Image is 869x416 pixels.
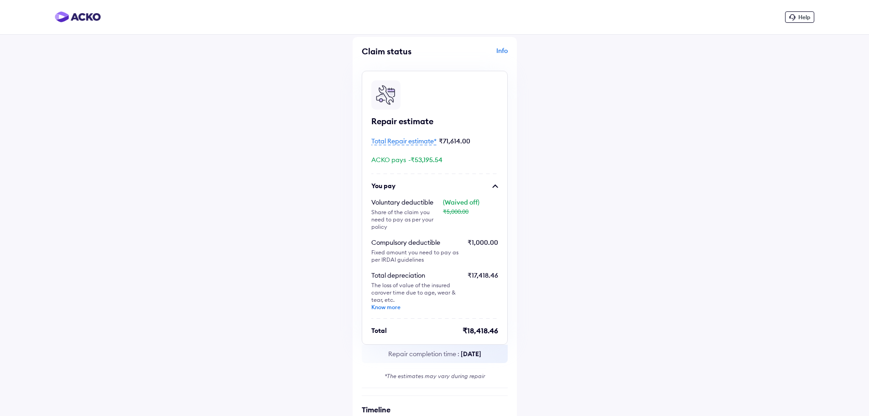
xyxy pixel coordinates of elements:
span: -₹53,195.54 [408,156,442,164]
div: Claim status [362,46,432,57]
div: ₹17,418.46 [468,271,498,311]
span: [DATE] [461,350,481,358]
a: Know more [371,304,401,311]
span: ₹71,614.00 [439,137,470,145]
span: ACKO pays [371,156,406,164]
div: Voluntary deductible [371,198,443,207]
div: Compulsory deductible [371,238,460,247]
span: Total Repair estimate* [371,137,437,145]
div: Total depreciation [371,271,460,280]
span: Help [798,14,810,21]
div: Total [371,326,387,335]
span: ₹5,000.00 [443,208,468,215]
div: *The estimates may vary during repair [362,372,508,380]
div: The loss of value of the insured car over time due to age, wear & tear, etc. [371,282,460,311]
div: Info [437,46,508,63]
span: (Waived off) [443,198,479,206]
div: ₹1,000.00 [468,238,498,263]
div: Share of the claim you need to pay as per your policy [371,209,443,231]
div: ₹18,418.46 [463,326,498,335]
div: Repair estimate [371,116,498,127]
h6: Timeline [362,405,508,414]
div: Fixed amount you need to pay as per IRDAI guidelines [371,249,460,263]
div: Repair completion time : [362,345,508,363]
img: horizontal-gradient.png [55,11,101,22]
div: You pay [371,181,395,190]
